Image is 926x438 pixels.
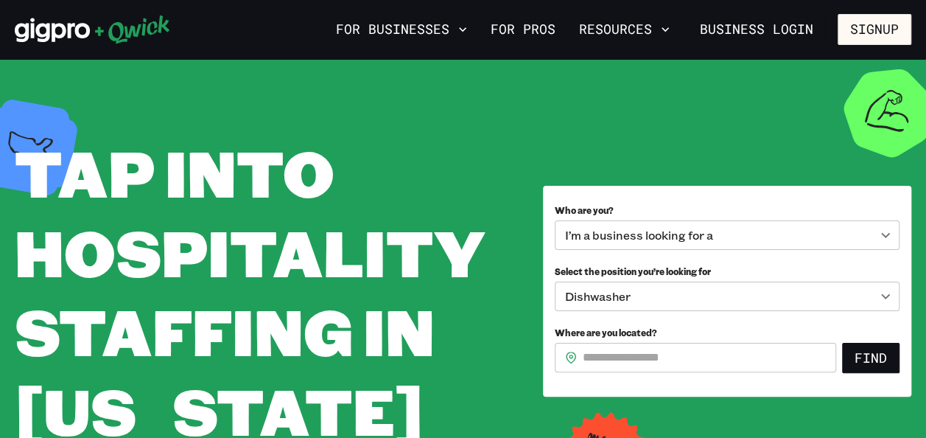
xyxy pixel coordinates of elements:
button: Resources [573,17,676,42]
button: Find [842,343,899,374]
button: Signup [838,14,911,45]
span: Select the position you’re looking for [555,265,711,277]
button: For Businesses [330,17,473,42]
span: Where are you located? [555,327,657,338]
div: Dishwasher [555,282,899,311]
a: For Pros [485,17,561,42]
a: Business Login [687,14,826,45]
div: I’m a business looking for a [555,220,899,250]
span: Who are you? [555,204,614,216]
